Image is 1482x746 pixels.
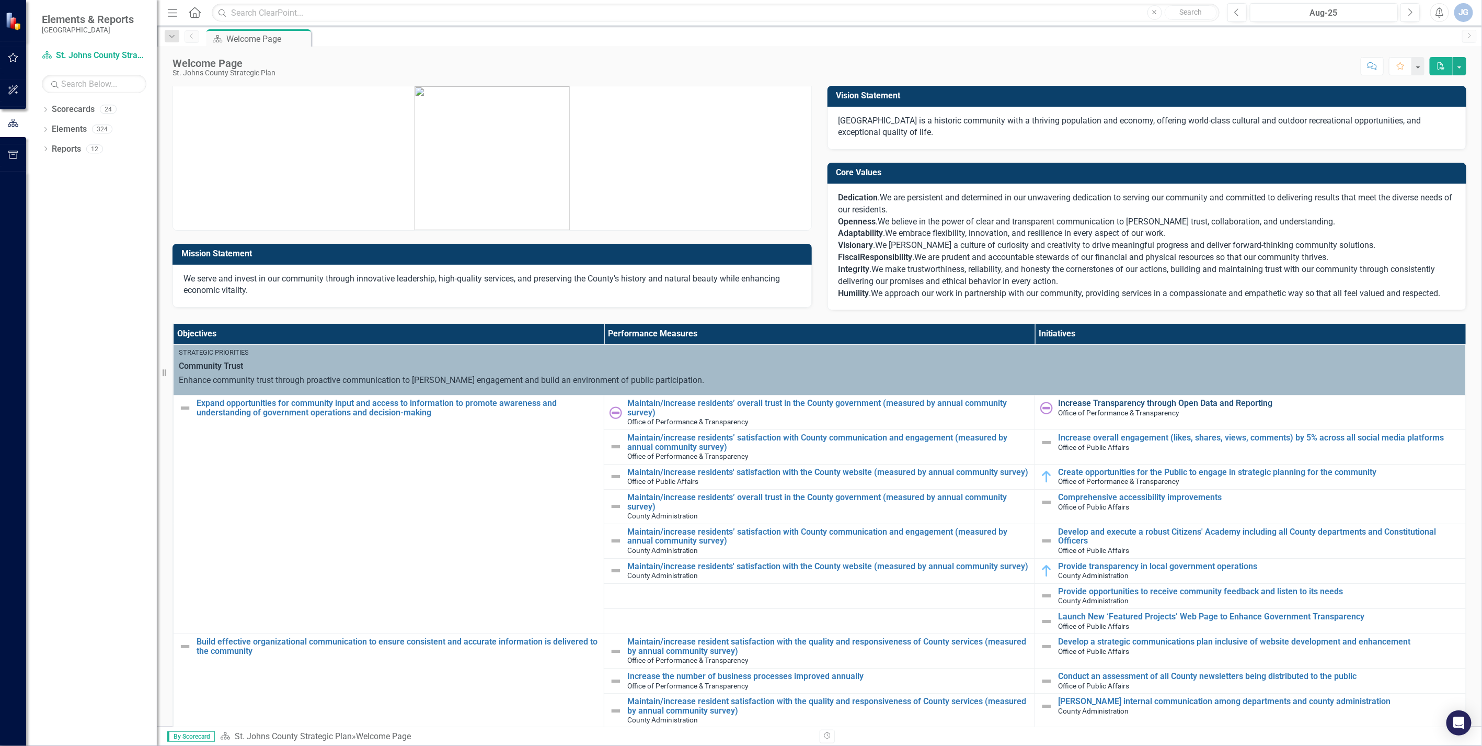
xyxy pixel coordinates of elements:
a: Conduct an assessment of all County newsletters being distributed to the public [1058,672,1460,681]
a: Develop a strategic communications plan inclusive of website development and enhancement [1058,637,1460,647]
span: . [838,264,872,274]
span: . [838,288,871,298]
small: [GEOGRAPHIC_DATA] [42,26,134,34]
a: Increase the number of business processes improved annually [627,672,1029,681]
span: Office of Public Affairs [1058,647,1129,655]
span: Office of Public Affairs [1058,546,1129,555]
span: Open [838,217,858,227]
img: In Progress [1040,564,1053,577]
div: Welcome Page [356,731,411,741]
strong: Dedication [838,193,878,202]
img: Not Defined [610,675,622,687]
span: Elements & Reports [42,13,134,26]
div: St. Johns County Strategic Plan [173,69,275,77]
button: JG [1454,3,1473,22]
span: We [PERSON_NAME] a culture of curiosity and creativity to drive meaningful progress and deliver f... [876,240,1376,250]
span: . [838,240,876,250]
img: Not Defined [610,564,622,577]
strong: Visionary [838,240,874,250]
a: Provide transparency in local government operations [1058,562,1460,571]
span: County Administration [1058,571,1129,580]
img: Not Defined [1040,640,1053,653]
span: We embrace flexibility, innovation, and resilience in every aspect of our work. [886,228,1166,238]
span: County Administration [627,512,698,520]
button: Search [1165,5,1217,20]
a: Maintain/increase resident satisfaction with the quality and responsiveness of County services (m... [627,637,1029,655]
span: [GEOGRAPHIC_DATA] is a historic community with a thriving population and economy, offering world-... [838,116,1421,138]
a: Maintain/increase residents’ satisfaction with County communication and engagement (measured by a... [627,433,1029,451]
button: Aug-25 [1250,3,1398,22]
h3: Core Values [836,168,1462,177]
span: Fiscal [838,252,860,262]
a: Launch New ‘Featured Projects’ Web Page to Enhance Government Transparency [1058,612,1460,621]
span: Office of Public Affairs [627,477,698,485]
span: . [883,228,886,238]
a: Maintain/increase residents' satisfaction with the County website (measured by annual community s... [627,468,1029,477]
span: County Administration [627,716,698,724]
span: Office of Performance & Transparency [627,417,748,426]
h3: Mission Statement [181,249,807,258]
a: [PERSON_NAME] internal communication among departments and county administration [1058,697,1460,706]
a: Elements [52,123,87,135]
span: County Administration [1058,707,1129,715]
span: We are persistent and determined in our unwavering dedication to serving our community and commit... [838,193,1453,214]
img: mceclip0.png [415,86,570,230]
img: ClearPoint Strategy [5,12,24,30]
span: Office of Performance & Transparency [627,682,748,690]
a: Develop and execute a robust Citizens' Academy including all County departments and Constitutiona... [1058,527,1460,546]
img: Not Started [610,406,622,419]
span: County Administration [627,571,698,580]
img: Not Defined [1040,535,1053,547]
span: Enhance community trust through proactive communication to [PERSON_NAME] engagement and build an ... [179,375,704,385]
span: Community Trust [179,360,1460,372]
img: Not Defined [610,500,622,513]
strong: Integrity [838,264,870,274]
span: Adaptability [838,228,883,238]
a: Maintain/increase resident satisfaction with the quality and responsiveness of County services (m... [627,697,1029,715]
div: 24 [100,105,117,114]
span: County Administration [1058,596,1129,605]
img: In Progress [1040,470,1053,483]
span: We make trustworthiness, reliability, and honesty the cornerstones of our actions, building and m... [838,264,1435,286]
div: » [220,731,812,743]
span: Office of Performance & Transparency [627,656,748,664]
span: Office of Performance & Transparency [627,452,748,460]
span: We approach our work in partnership with our community, providing services in a compassionate and... [871,288,1441,298]
span: Office of Public Affairs [1058,622,1129,630]
img: Not Defined [610,440,622,453]
a: Maintain/increase residents’ overall trust in the County government (measured by annual community... [627,493,1029,511]
input: Search Below... [42,75,146,93]
h3: Vision Statement [836,91,1462,100]
img: Not Defined [179,640,191,653]
a: Increase overall engagement (likes, shares, views, comments) by 5% across all social media platforms [1058,433,1460,443]
img: Not Defined [1040,675,1053,687]
span: Office of Performance & Transparency [1058,477,1179,485]
a: Maintain/increase residents’ satisfaction with County communication and engagement (measured by a... [627,527,1029,546]
a: Expand opportunities for community input and access to information to promote awareness and under... [197,399,599,417]
a: Reports [52,143,81,155]
span: ity [904,252,913,262]
div: 12 [86,144,103,153]
div: Welcome Page [226,32,308,46]
span: By Scorecard [167,731,215,742]
img: Not Started [1040,402,1053,414]
strong: Humility [838,288,869,298]
a: St. Johns County Strategic Plan [235,731,352,741]
span: We serve and invest in our community through innovative leadership, high-quality services, and pr... [183,274,780,296]
a: Build effective organizational communication to ensure consistent and accurate information is del... [197,637,599,655]
a: Create opportunities for the Public to engage in strategic planning for the community [1058,468,1460,477]
span: . [876,217,878,227]
div: Welcome Page [173,58,275,69]
div: Strategic Priorities [179,348,1460,357]
img: Not Defined [610,645,622,658]
span: ness [858,217,876,227]
span: . [913,252,915,262]
img: Not Defined [1040,590,1053,602]
a: Provide opportunities to receive community feedback and listen to its needs [1058,587,1460,596]
span: Office of Public Affairs [1058,682,1129,690]
div: Aug-25 [1254,7,1395,19]
img: Not Defined [610,535,622,547]
div: 324 [92,125,112,134]
img: Not Defined [610,470,622,483]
